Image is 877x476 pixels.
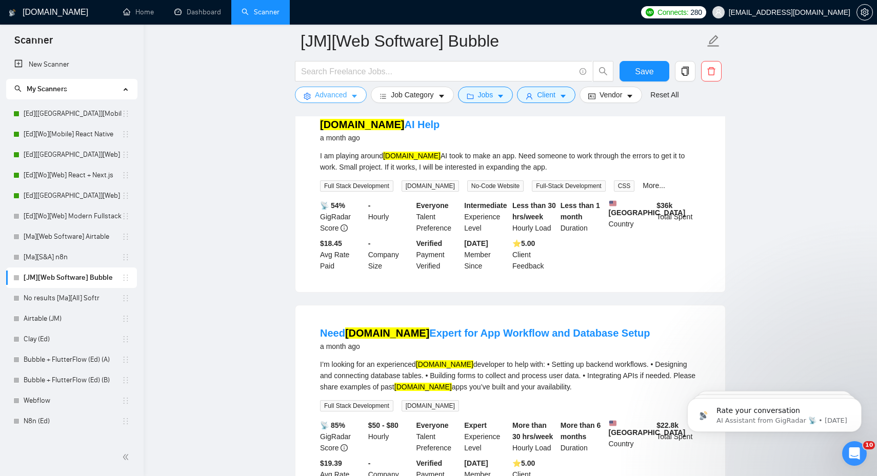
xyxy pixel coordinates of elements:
[620,61,669,81] button: Save
[380,92,387,100] span: bars
[654,200,703,234] div: Total Spent
[320,150,701,173] div: I am playing around AI took to make an app. Need someone to work through the errors to get it to ...
[301,28,705,54] input: Scanner name...
[588,92,595,100] span: idcard
[6,206,137,226] li: [Ed][Wo][Web] Modern Fullstack
[462,200,510,234] div: Experience Level
[842,441,867,466] iframe: Intercom live chat
[24,349,122,370] a: Bubble + FlutterFlow (Ed) (A)
[24,288,122,308] a: No results [Ma][All] Softr
[6,308,137,329] li: Airtable (JM)
[122,376,130,384] span: holder
[139,16,160,37] img: Profile image for Nazar
[6,288,137,308] li: No results [Ma][All] Softr
[675,61,695,81] button: copy
[122,335,130,343] span: holder
[24,206,122,226] a: [Ed][Wo][Web] Modern Fullstack
[24,411,122,431] a: N8n (Ed)
[14,85,22,92] span: search
[10,155,195,183] div: Ask a question
[320,359,701,392] div: I’m looking for an experienced developer to help with: • Setting up backend workflows. • Designin...
[320,327,650,339] a: Need[DOMAIN_NAME]Expert for App Workflow and Database Setup
[600,89,622,100] span: Vendor
[462,420,510,453] div: Experience Level
[702,67,721,76] span: delete
[24,370,122,390] a: Bubble + FlutterFlow (Ed) (B)
[366,420,414,453] div: Hourly
[122,151,130,159] span: holder
[15,277,190,296] div: 👑 Laziza AI - Job Pre-Qualification
[368,201,371,210] b: -
[371,87,453,103] button: barsJob Categorycaret-down
[857,8,872,16] span: setting
[122,233,130,241] span: holder
[24,431,122,452] a: Copy of [Ed][Wo][Mobile] React Native
[301,65,575,78] input: Search Freelance Jobs...
[6,144,137,165] li: [Ed][US][Web] React + Next.js
[478,89,493,100] span: Jobs
[318,200,366,234] div: GigRadar Score
[320,132,440,144] div: a month ago
[416,360,473,368] mark: [DOMAIN_NAME]
[657,7,688,18] span: Connects:
[391,89,433,100] span: Job Category
[122,452,132,462] span: double-left
[320,459,342,467] b: $19.39
[318,420,366,453] div: GigRadar Score
[21,198,83,209] span: Search for help
[27,85,67,93] span: My Scanners
[368,421,398,429] b: $50 - $80
[366,200,414,234] div: Hourly
[580,87,642,103] button: idcardVendorcaret-down
[122,397,130,405] span: holder
[690,7,702,18] span: 280
[593,61,613,81] button: search
[242,8,280,16] a: searchScanner
[626,92,633,100] span: caret-down
[464,459,488,467] b: [DATE]
[122,315,130,323] span: holder
[122,212,130,220] span: holder
[6,54,137,75] li: New Scanner
[6,411,137,431] li: N8n (Ed)
[24,247,122,267] a: [Ma][S&A] n8n
[462,238,510,272] div: Member Since
[510,420,559,453] div: Hourly Load
[122,130,130,138] span: holder
[320,340,650,353] div: a month ago
[15,218,190,247] div: ✅ How To: Connect your agency to [DOMAIN_NAME]
[85,345,121,353] span: Messages
[467,92,474,100] span: folder
[6,124,137,144] li: [Ed][Wo][Mobile] React Native
[394,383,452,391] mark: [DOMAIN_NAME]
[607,420,655,453] div: Country
[163,345,179,353] span: Help
[383,152,441,160] mark: [DOMAIN_NAME]
[635,65,653,78] span: Save
[315,89,347,100] span: Advanced
[512,201,556,221] b: Less than 30 hrs/week
[609,200,686,217] b: [GEOGRAPHIC_DATA]
[609,420,686,437] b: [GEOGRAPHIC_DATA]
[6,370,137,390] li: Bubble + FlutterFlow (Ed) (B)
[320,400,393,411] span: Full Stack Development
[24,124,122,144] a: [Ed][Wo][Mobile] React Native
[467,180,524,192] span: No-Code Website
[512,421,553,441] b: More than 30 hrs/week
[643,181,665,190] a: More...
[701,61,722,81] button: delete
[561,201,600,221] b: Less than 1 month
[458,87,513,103] button: folderJobscaret-down
[366,238,414,272] div: Company Size
[14,85,67,93] span: My Scanners
[368,239,371,247] b: -
[341,444,348,451] span: info-circle
[101,16,121,37] img: Profile image for Viktor
[416,201,449,210] b: Everyone
[295,87,367,103] button: settingAdvancedcaret-down
[174,8,221,16] a: dashboardDashboard
[512,239,535,247] b: ⭐️ 5.00
[6,431,137,452] li: Copy of [Ed][Wo][Mobile] React Native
